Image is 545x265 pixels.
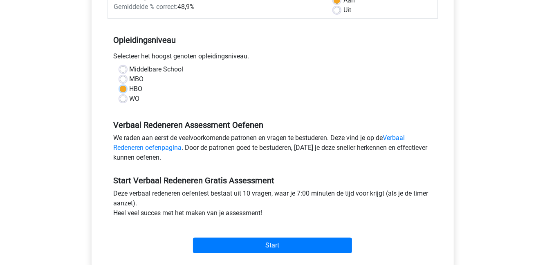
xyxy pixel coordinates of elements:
label: WO [130,94,140,104]
h5: Opleidingsniveau [114,32,432,48]
h5: Verbaal Redeneren Assessment Oefenen [114,120,432,130]
div: 48,9% [108,2,327,12]
input: Start [193,238,352,253]
span: Gemiddelde % correct: [114,3,178,11]
div: We raden aan eerst de veelvoorkomende patronen en vragen te bestuderen. Deze vind je op de . Door... [108,133,438,166]
div: Deze verbaal redeneren oefentest bestaat uit 10 vragen, waar je 7:00 minuten de tijd voor krijgt ... [108,189,438,221]
label: HBO [130,84,143,94]
div: Selecteer het hoogst genoten opleidingsniveau. [108,51,438,65]
label: MBO [130,74,144,84]
label: Middelbare School [130,65,184,74]
label: Uit [343,5,351,15]
h5: Start Verbaal Redeneren Gratis Assessment [114,176,432,185]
